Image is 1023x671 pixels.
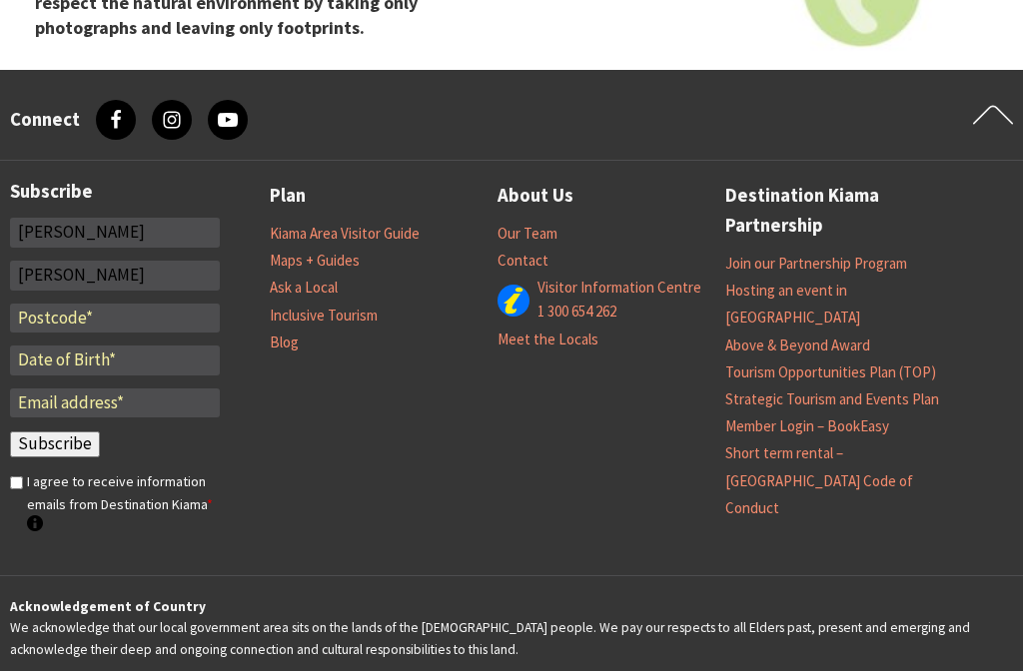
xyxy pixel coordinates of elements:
a: Tourism Opportunities Plan (TOP) [725,362,936,382]
a: Plan [270,181,306,212]
a: Strategic Tourism and Events Plan [725,389,939,409]
a: Contact [498,251,548,271]
input: Subscribe [10,431,100,457]
label: I agree to receive information emails from Destination Kiama [27,470,220,537]
h3: Subscribe [10,181,220,204]
h3: Connect [10,109,80,132]
a: Member Login – BookEasy [725,416,889,436]
a: Our Team [498,224,557,244]
a: Short term rental – [GEOGRAPHIC_DATA] Code of Conduct [725,443,913,517]
input: First Name* [10,218,220,248]
a: Inclusive Tourism [270,306,378,326]
a: Kiama Area Visitor Guide [270,224,420,244]
input: Email address* [10,388,220,418]
a: Meet the Locals [498,330,598,349]
a: Above & Beyond Award [725,335,870,355]
a: 1 300 654 262 [537,302,616,322]
a: Destination Kiama Partnership [725,181,953,242]
a: Ask a Local [270,278,338,298]
a: Hosting an event in [GEOGRAPHIC_DATA] [725,281,860,328]
a: Visitor Information Centre [537,278,701,298]
input: Date of Birth* [10,345,220,375]
a: Join our Partnership Program [725,254,907,274]
input: Postcode* [10,304,220,334]
p: We acknowledge that our local government area sits on the lands of the [DEMOGRAPHIC_DATA] people.... [10,596,1013,661]
a: Maps + Guides [270,251,360,271]
strong: Acknowledgement of Country [10,598,206,615]
input: Last Name* [10,261,220,291]
a: Blog [270,333,299,352]
a: About Us [498,181,573,212]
